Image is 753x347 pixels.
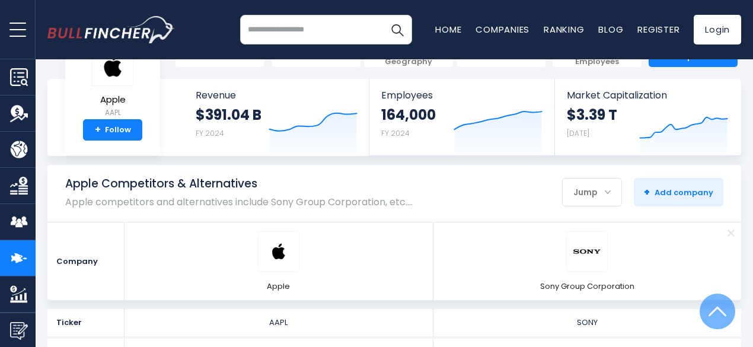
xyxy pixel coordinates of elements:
button: +Add company [634,178,723,206]
span: Financials [480,52,522,62]
a: Go to homepage [47,16,175,43]
a: Register [637,23,679,36]
strong: $391.04 B [196,106,261,124]
a: Login [694,15,741,44]
a: Employees 164,000 FY 2024 [369,79,554,155]
a: +Follow [83,119,142,141]
span: Revenue [196,90,358,101]
a: Home [435,23,461,36]
a: Revenue $391.04 B FY 2024 [184,79,369,155]
span: Revenue [299,52,334,62]
strong: 164,000 [381,106,436,124]
small: FY 2024 [196,128,224,138]
div: Ticker [47,309,125,336]
a: Market Capitalization $3.39 T [DATE] [555,79,740,155]
a: Companies [476,23,529,36]
span: Market Capitalization [567,90,728,101]
h1: Apple Competitors & Alternatives [65,177,413,192]
span: Sony Group Corporation [540,281,634,292]
span: Overview [201,52,239,62]
span: Employees [381,90,542,101]
a: CEO Salary / Employees [553,31,642,67]
div: Jump [563,180,621,205]
span: Competitors [667,52,720,62]
a: Ranking [544,23,584,36]
strong: + [644,185,650,199]
strong: $3.39 T [567,106,617,124]
a: Remove [720,222,741,243]
a: Product / Geography [364,31,453,67]
span: Apple [92,95,133,105]
small: FY 2024 [381,128,410,138]
a: AAPL logo Apple [258,231,299,292]
img: AAPL logo [264,237,293,266]
img: SONY logo [573,237,601,266]
span: Add company [644,187,713,198]
a: SONY logo Sony Group Corporation [540,231,634,292]
div: AAPL [128,317,429,328]
p: Apple competitors and alternatives include Sony Group Corporation, etc.… [65,196,413,208]
button: Search [382,15,412,44]
span: Apple [267,281,290,292]
small: [DATE] [567,128,589,138]
strong: + [95,125,101,135]
a: Blog [598,23,623,36]
a: Apple AAPL [91,46,134,120]
small: AAPL [92,107,133,118]
div: SONY [437,317,738,328]
div: Company [47,222,125,300]
img: bullfincher logo [47,16,175,43]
